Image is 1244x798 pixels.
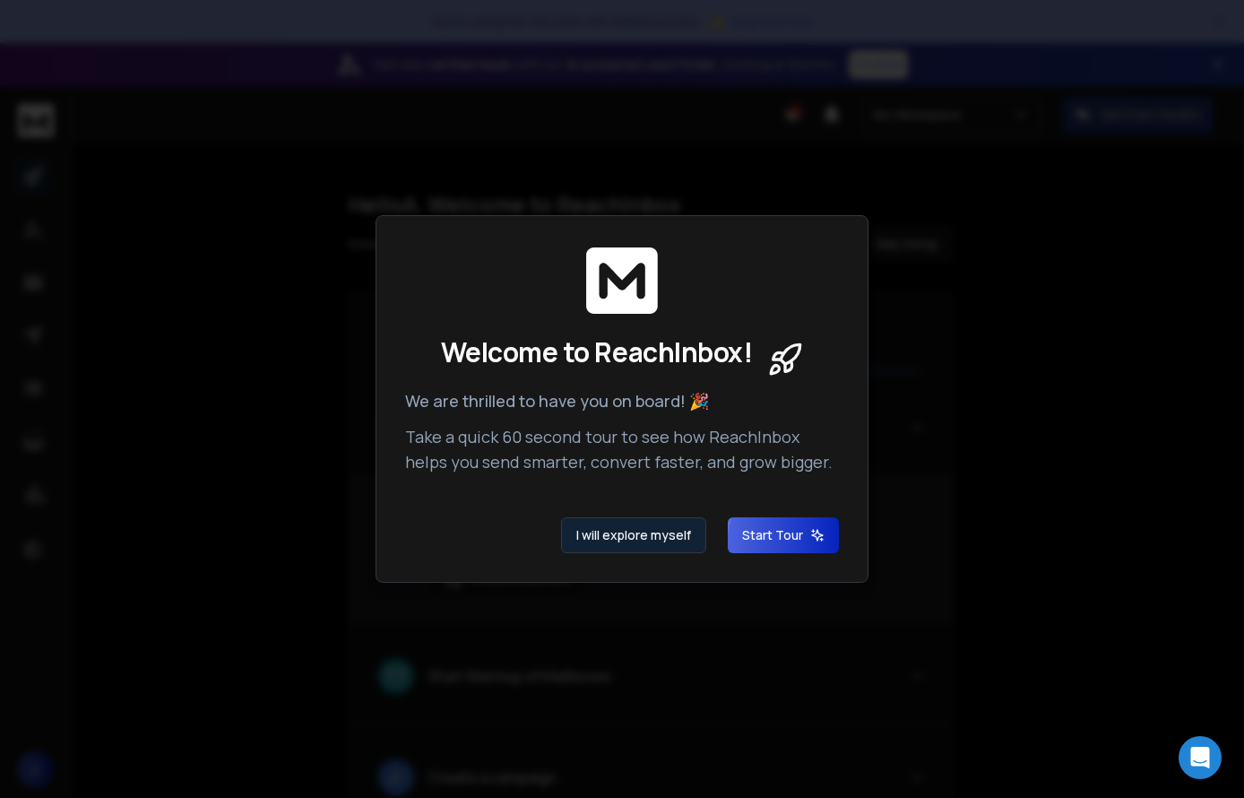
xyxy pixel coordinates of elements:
p: Take a quick 60 second tour to see how ReachInbox helps you send smarter, convert faster, and gro... [405,424,839,474]
p: We are thrilled to have you on board! 🎉 [405,388,839,413]
div: Open Intercom Messenger [1179,736,1222,779]
span: Welcome to ReachInbox! [441,336,752,369]
span: Start Tour [742,526,825,544]
button: Start Tour [728,517,839,553]
button: I will explore myself [561,517,706,553]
